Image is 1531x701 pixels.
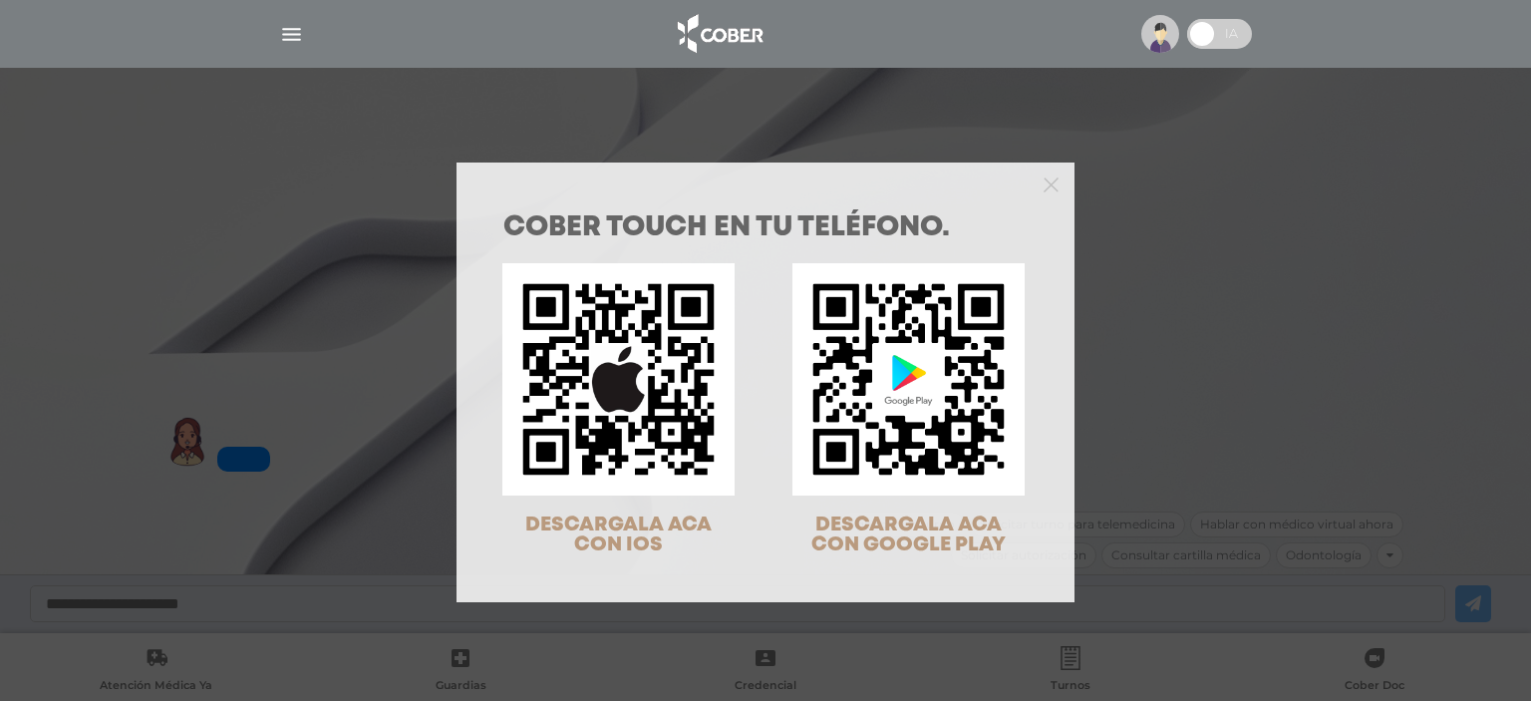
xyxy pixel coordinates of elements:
[525,516,712,554] span: DESCARGALA ACA CON IOS
[503,214,1028,242] h1: COBER TOUCH en tu teléfono.
[792,263,1025,496] img: qr-code
[1044,175,1059,192] button: Close
[502,263,735,496] img: qr-code
[811,516,1006,554] span: DESCARGALA ACA CON GOOGLE PLAY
